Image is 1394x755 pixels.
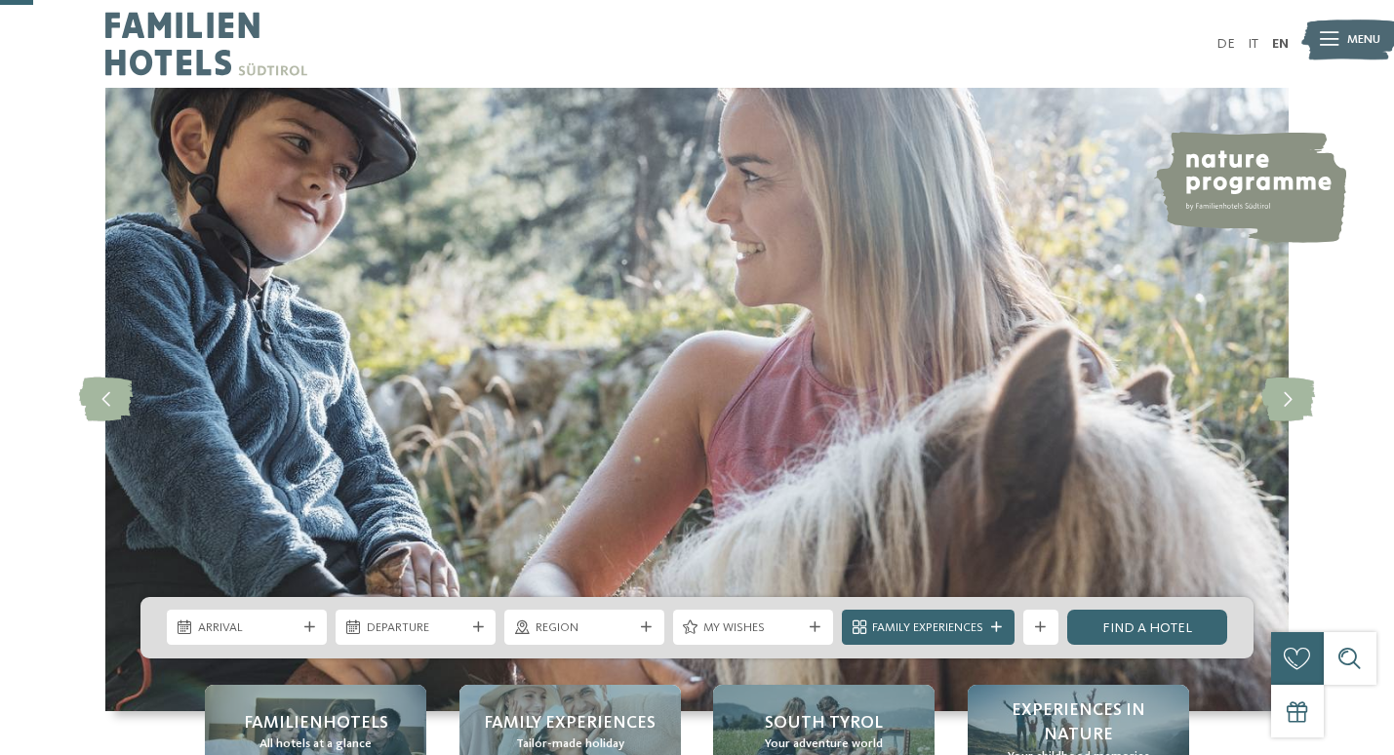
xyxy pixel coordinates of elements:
[367,619,465,637] span: Departure
[1067,610,1227,645] a: Find a hotel
[1216,37,1235,51] a: DE
[1153,132,1346,243] img: nature programme by Familienhotels Südtirol
[703,619,802,637] span: My wishes
[536,619,634,637] span: Region
[765,735,883,753] span: Your adventure world
[985,698,1172,747] span: Experiences in nature
[1248,37,1258,51] a: IT
[516,735,624,753] span: Tailor-made holiday
[872,619,983,637] span: Family Experiences
[1272,37,1289,51] a: EN
[484,711,656,735] span: Family Experiences
[765,711,883,735] span: South Tyrol
[1347,31,1380,49] span: Menu
[198,619,297,637] span: Arrival
[244,711,388,735] span: Familienhotels
[259,735,372,753] span: All hotels at a glance
[105,88,1289,711] img: Familienhotels Südtirol: The happy family places!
